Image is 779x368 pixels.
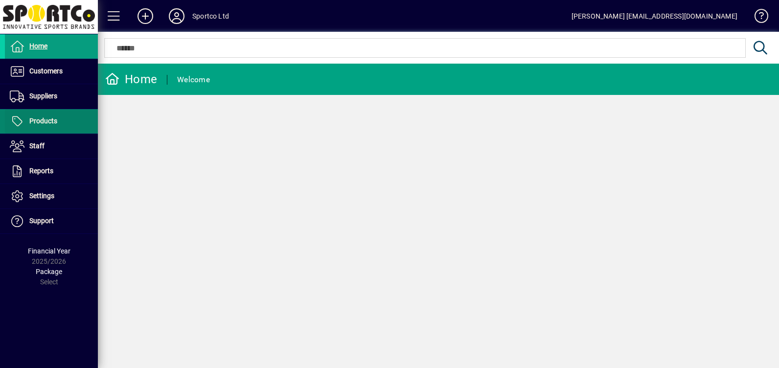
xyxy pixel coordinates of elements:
[36,268,62,276] span: Package
[161,7,192,25] button: Profile
[5,159,98,184] a: Reports
[29,92,57,100] span: Suppliers
[5,109,98,134] a: Products
[747,2,767,34] a: Knowledge Base
[130,7,161,25] button: Add
[29,117,57,125] span: Products
[29,142,45,150] span: Staff
[28,247,70,255] span: Financial Year
[5,59,98,84] a: Customers
[572,8,737,24] div: [PERSON_NAME] [EMAIL_ADDRESS][DOMAIN_NAME]
[29,167,53,175] span: Reports
[29,192,54,200] span: Settings
[5,184,98,208] a: Settings
[5,209,98,233] a: Support
[177,72,210,88] div: Welcome
[29,42,47,50] span: Home
[29,67,63,75] span: Customers
[5,84,98,109] a: Suppliers
[192,8,229,24] div: Sportco Ltd
[5,134,98,159] a: Staff
[105,71,157,87] div: Home
[29,217,54,225] span: Support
